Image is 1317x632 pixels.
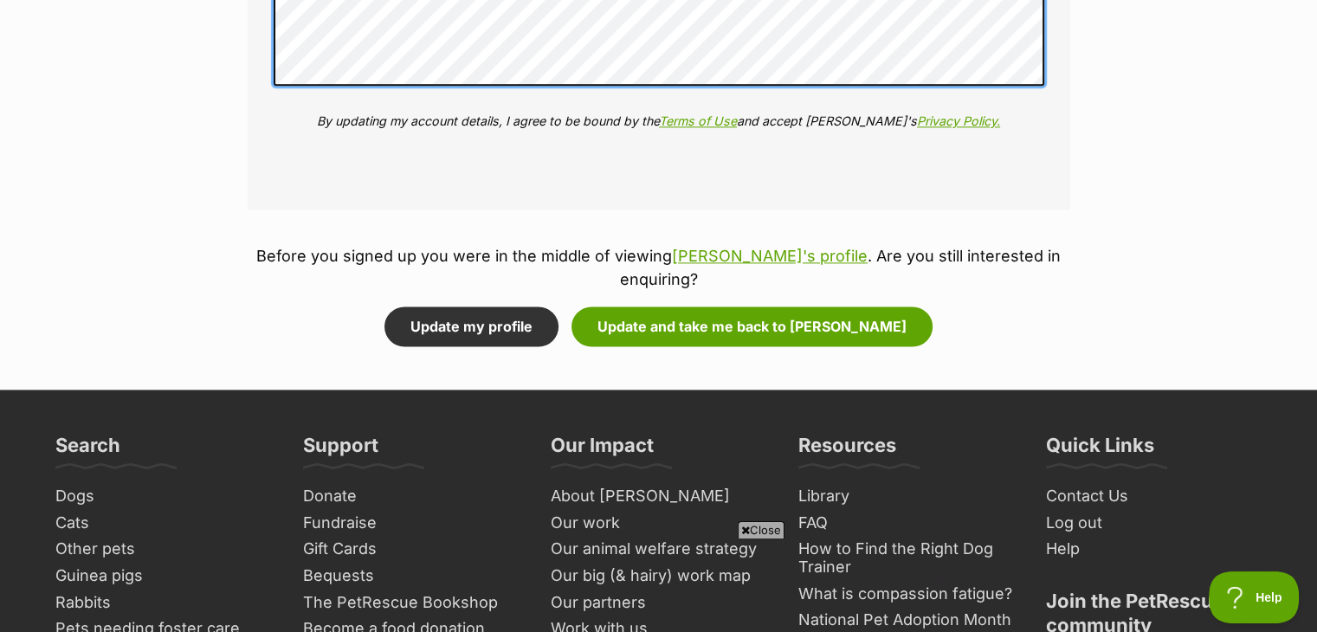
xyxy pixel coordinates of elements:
[672,247,868,265] a: [PERSON_NAME]'s profile
[296,510,526,537] a: Fundraise
[303,433,378,468] h3: Support
[791,510,1022,537] a: FAQ
[1039,483,1269,510] a: Contact Us
[738,521,784,538] span: Close
[344,545,974,623] iframe: Advertisement
[274,112,1044,130] p: By updating my account details, I agree to be bound by the and accept [PERSON_NAME]'s
[1039,510,1269,537] a: Log out
[1046,433,1154,468] h3: Quick Links
[544,483,774,510] a: About [PERSON_NAME]
[296,563,526,590] a: Bequests
[296,483,526,510] a: Donate
[384,306,558,346] button: Update my profile
[544,510,774,537] a: Our work
[296,590,526,616] a: The PetRescue Bookshop
[296,536,526,563] a: Gift Cards
[798,433,896,468] h3: Resources
[48,483,279,510] a: Dogs
[48,536,279,563] a: Other pets
[1039,536,1269,563] a: Help
[48,590,279,616] a: Rabbits
[571,306,933,346] button: Update and take me back to [PERSON_NAME]
[791,483,1022,510] a: Library
[48,563,279,590] a: Guinea pigs
[55,433,120,468] h3: Search
[551,433,654,468] h3: Our Impact
[48,510,279,537] a: Cats
[659,113,737,128] a: Terms of Use
[917,113,1000,128] a: Privacy Policy.
[248,244,1070,291] p: Before you signed up you were in the middle of viewing . Are you still interested in enquiring?
[1209,571,1300,623] iframe: Help Scout Beacon - Open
